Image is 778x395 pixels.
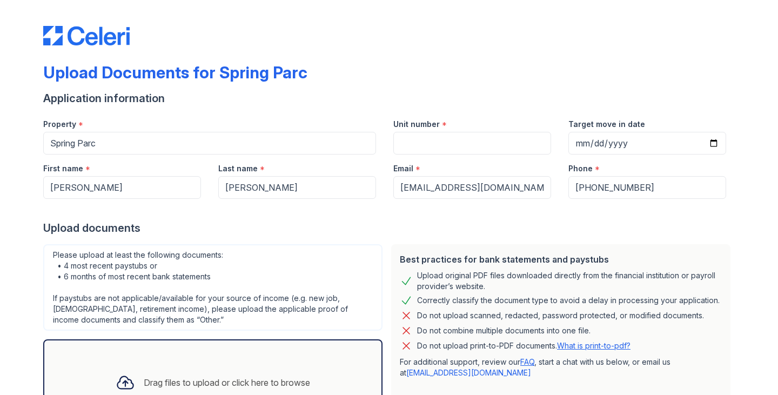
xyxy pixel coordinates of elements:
[417,294,720,307] div: Correctly classify the document type to avoid a delay in processing your application.
[393,119,440,130] label: Unit number
[43,244,383,331] div: Please upload at least the following documents: • 4 most recent paystubs or • 6 months of most re...
[393,163,413,174] label: Email
[568,163,593,174] label: Phone
[520,357,534,366] a: FAQ
[417,340,631,351] p: Do not upload print-to-PDF documents.
[43,163,83,174] label: First name
[43,220,735,236] div: Upload documents
[43,91,735,106] div: Application information
[218,163,258,174] label: Last name
[417,270,722,292] div: Upload original PDF files downloaded directly from the financial institution or payroll provider’...
[400,357,722,378] p: For additional support, review our , start a chat with us below, or email us at
[144,376,310,389] div: Drag files to upload or click here to browse
[557,341,631,350] a: What is print-to-pdf?
[43,63,307,82] div: Upload Documents for Spring Parc
[406,368,531,377] a: [EMAIL_ADDRESS][DOMAIN_NAME]
[417,324,591,337] div: Do not combine multiple documents into one file.
[43,119,76,130] label: Property
[568,119,645,130] label: Target move in date
[417,309,704,322] div: Do not upload scanned, redacted, password protected, or modified documents.
[400,253,722,266] div: Best practices for bank statements and paystubs
[43,26,130,45] img: CE_Logo_Blue-a8612792a0a2168367f1c8372b55b34899dd931a85d93a1a3d3e32e68fde9ad4.png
